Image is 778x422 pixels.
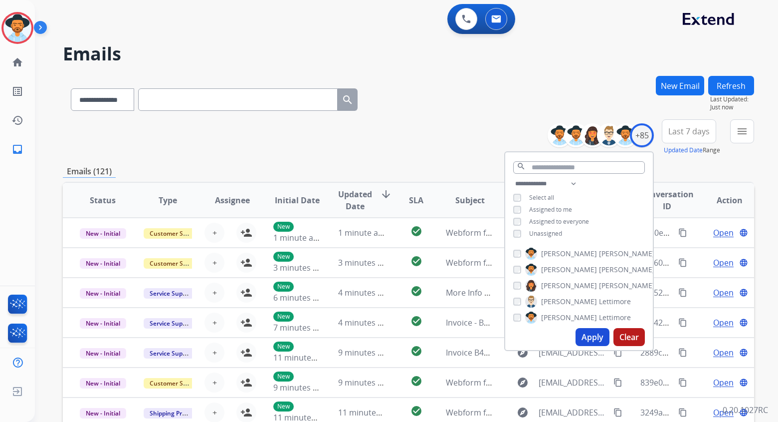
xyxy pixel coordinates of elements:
mat-icon: content_copy [678,228,687,237]
span: 7 minutes ago [273,322,327,333]
mat-icon: language [739,378,748,387]
mat-icon: person_add [240,347,252,359]
button: Apply [576,328,609,346]
span: Open [713,317,734,329]
span: Service Support [144,318,200,329]
mat-icon: content_copy [678,258,687,267]
span: New - Initial [80,228,126,239]
span: [PERSON_NAME] [541,281,597,291]
mat-icon: language [739,288,748,297]
span: 9 minutes ago [273,382,327,393]
button: + [204,223,224,243]
span: [PERSON_NAME] [541,313,597,323]
span: New - Initial [80,378,126,389]
p: New [273,222,294,232]
mat-icon: check_circle [410,285,422,297]
span: [EMAIL_ADDRESS][DOMAIN_NAME] [539,377,608,389]
span: Open [713,377,734,389]
mat-icon: search [517,162,526,171]
mat-icon: arrow_downward [380,188,392,200]
span: + [212,347,217,359]
mat-icon: check_circle [410,375,422,387]
span: Conversation ID [640,188,694,212]
mat-icon: content_copy [678,378,687,387]
span: 1 minute ago [338,227,388,238]
span: New - Initial [80,408,126,419]
p: New [273,252,294,262]
span: Customer Support [144,258,208,269]
span: Webform from [EMAIL_ADDRESS][DOMAIN_NAME] on [DATE] [446,407,672,418]
mat-icon: check_circle [410,255,422,267]
span: Customer Support [144,378,208,389]
mat-icon: menu [736,125,748,137]
mat-icon: person_add [240,227,252,239]
th: Action [689,183,754,218]
mat-icon: search [342,94,354,106]
span: New - Initial [80,258,126,269]
img: avatar [3,14,31,42]
p: New [273,282,294,292]
mat-icon: explore [517,407,529,419]
mat-icon: check_circle [410,405,422,417]
mat-icon: history [11,114,23,126]
button: Refresh [708,76,754,95]
span: + [212,227,217,239]
mat-icon: person_add [240,377,252,389]
button: Updated Date [664,146,703,154]
span: [EMAIL_ADDRESS][DOMAIN_NAME] [539,347,608,359]
mat-icon: content_copy [678,288,687,297]
span: Service Support [144,288,200,299]
span: Invoice - B451AJD-E [446,317,517,328]
mat-icon: content_copy [678,348,687,357]
span: [PERSON_NAME] [541,297,597,307]
mat-icon: list_alt [11,85,23,97]
span: Open [713,287,734,299]
p: New [273,342,294,352]
mat-icon: person_add [240,257,252,269]
mat-icon: explore [517,377,529,389]
span: 3 minutes ago [273,262,327,273]
div: +85 [630,123,654,147]
span: Open [713,227,734,239]
span: Open [713,257,734,269]
mat-icon: person_add [240,407,252,419]
span: Initial Date [275,194,320,206]
span: [PERSON_NAME] [541,249,597,259]
span: Customer Support [144,228,208,239]
button: + [204,373,224,393]
button: New Email [656,76,704,95]
mat-icon: language [739,348,748,357]
span: 3 minutes ago [338,257,391,268]
span: Last 7 days [668,129,710,133]
span: + [212,287,217,299]
mat-icon: content_copy [613,378,622,387]
span: + [212,317,217,329]
span: Unassigned [529,229,562,238]
mat-icon: person_add [240,317,252,329]
span: More Info Needed: 296d50d1-b79c-4452-ac81-2d460cfc80b7 - [PERSON_NAME] [446,287,738,298]
span: New - Initial [80,288,126,299]
span: Select all [529,193,554,202]
span: 4 minutes ago [338,287,391,298]
mat-icon: content_copy [613,408,622,417]
span: 9 minutes ago [338,377,391,388]
span: Assignee [215,194,250,206]
button: Clear [613,328,645,346]
span: [PERSON_NAME] [541,265,597,275]
p: 0.20.1027RC [723,404,768,416]
mat-icon: language [739,258,748,267]
button: + [204,253,224,273]
span: Range [664,146,720,154]
p: New [273,402,294,412]
button: + [204,313,224,333]
mat-icon: language [739,318,748,327]
h2: Emails [63,44,754,64]
span: 11 minutes ago [338,407,396,418]
mat-icon: person_add [240,287,252,299]
span: 9 minutes ago [338,347,391,358]
mat-icon: content_copy [678,408,687,417]
p: New [273,372,294,382]
span: SLA [409,194,423,206]
mat-icon: check_circle [410,315,422,327]
span: New - Initial [80,318,126,329]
